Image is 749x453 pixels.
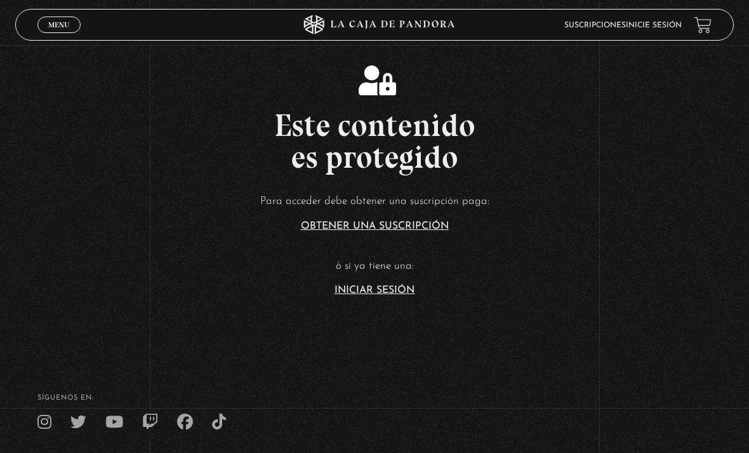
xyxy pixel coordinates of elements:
a: Obtener una suscripción [301,221,449,231]
a: Iniciar Sesión [335,285,414,295]
a: View your shopping cart [694,17,712,34]
span: Cerrar [44,32,74,41]
span: Menu [48,21,69,29]
a: Suscripciones [564,22,626,29]
h4: SÍguenos en: [37,395,712,402]
a: Inicie sesión [626,22,682,29]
